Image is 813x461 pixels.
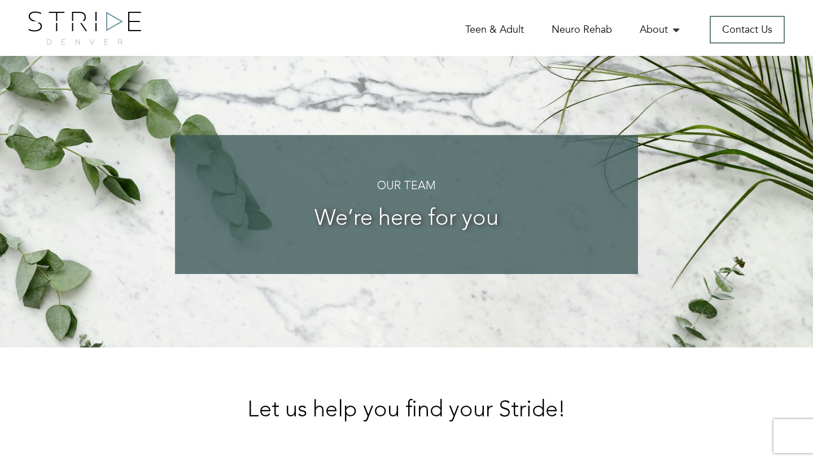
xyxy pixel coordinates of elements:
h4: Our Team [198,180,615,193]
a: Contact Us [710,16,785,44]
a: Teen & Adult [465,23,524,37]
h2: Let us help you find your Stride! [28,398,785,423]
a: Neuro Rehab [552,23,612,37]
a: About [640,23,682,37]
img: logo.png [28,11,141,45]
h3: We’re here for you [198,207,615,232]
